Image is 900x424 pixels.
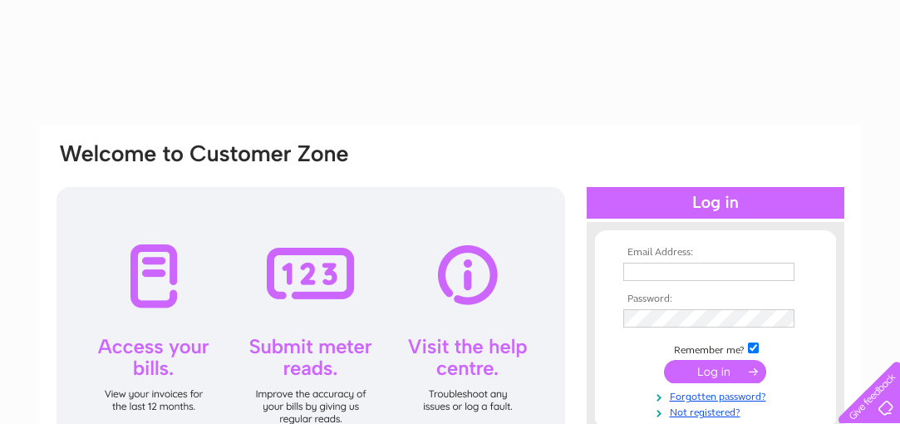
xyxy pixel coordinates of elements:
[623,387,812,403] a: Forgotten password?
[619,247,812,259] th: Email Address:
[623,403,812,419] a: Not registered?
[664,360,766,383] input: Submit
[619,340,812,357] td: Remember me?
[619,293,812,305] th: Password:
